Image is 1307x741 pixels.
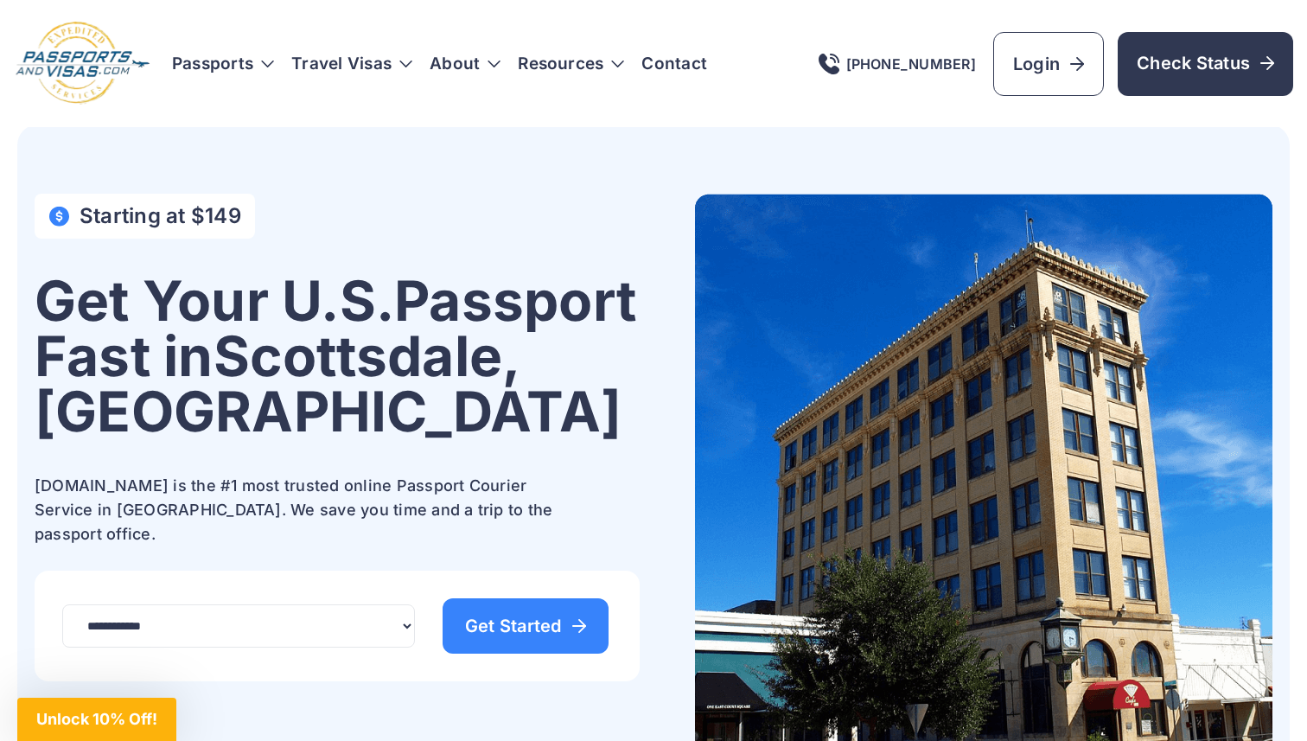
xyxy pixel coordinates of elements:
[1137,51,1274,75] span: Check Status
[17,698,176,741] div: Unlock 10% Off!
[430,55,480,73] a: About
[1013,52,1084,76] span: Login
[36,710,157,728] span: Unlock 10% Off!
[80,204,241,228] h4: Starting at $149
[641,55,707,73] a: Contact
[35,273,640,439] h1: Get Your U.S. Passport Fast in Scottsdale, [GEOGRAPHIC_DATA]
[443,598,609,654] a: Get Started
[35,474,571,546] p: [DOMAIN_NAME] is the #1 most trusted online Passport Courier Service in [GEOGRAPHIC_DATA]. We sav...
[465,617,586,635] span: Get Started
[993,32,1104,96] a: Login
[1118,32,1293,96] a: Check Status
[172,55,274,73] h3: Passports
[14,21,151,106] img: Logo
[291,55,412,73] h3: Travel Visas
[819,54,976,74] a: [PHONE_NUMBER]
[518,55,624,73] h3: Resources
